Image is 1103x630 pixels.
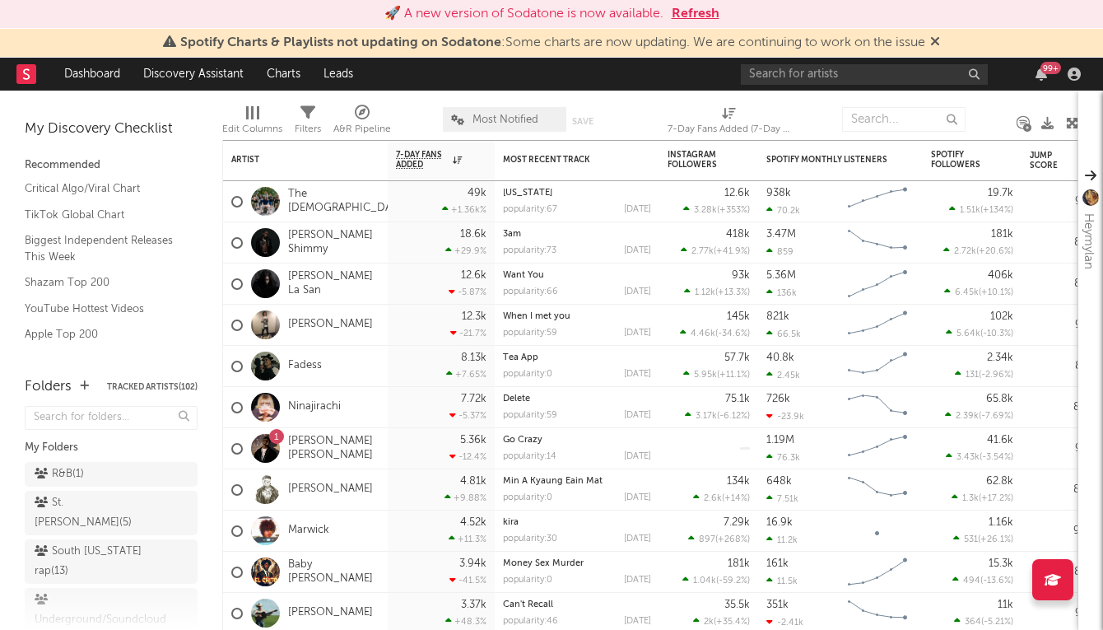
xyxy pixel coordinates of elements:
a: [PERSON_NAME] [288,483,373,497]
div: 91.9 [1030,604,1096,623]
a: [PERSON_NAME] [288,318,373,332]
div: Artist [231,155,355,165]
div: ( ) [949,204,1013,215]
div: 83.2 [1030,357,1096,376]
div: 8.13k [461,352,486,363]
div: popularity: 59 [503,329,557,338]
div: 5.36M [766,270,796,281]
a: Baby [PERSON_NAME] [288,558,379,586]
div: popularity: 46 [503,617,558,626]
div: 49k [468,188,486,198]
a: [US_STATE] [503,189,552,198]
div: [DATE] [624,329,651,338]
span: 2.72k [954,247,976,256]
a: Go Crazy [503,436,542,445]
div: 11k [998,600,1013,610]
div: -5.87 % [449,287,486,297]
div: Tennessee [503,189,651,198]
span: +268 % [718,535,747,544]
div: [DATE] [624,452,651,461]
a: The [DEMOGRAPHIC_DATA] [288,188,408,216]
a: Fadess [288,359,322,373]
input: Search... [842,107,966,132]
div: 94.0 [1030,521,1096,541]
div: [DATE] [624,370,651,379]
div: 3am [503,230,651,239]
div: Edit Columns [222,119,282,139]
a: South [US_STATE] rap(13) [25,539,198,584]
span: +11.1 % [719,371,747,380]
div: 82.9 [1030,233,1096,253]
span: 364 [965,618,981,627]
div: 93k [732,270,750,281]
div: 859 [766,246,794,257]
div: [DATE] [624,411,651,420]
div: popularity: 73 [503,246,556,255]
div: 11.2k [766,534,798,545]
button: Tracked Artists(102) [107,383,198,391]
span: +20.6 % [979,247,1011,256]
div: 84.8 [1030,398,1096,418]
a: Ninajirachi [288,400,341,414]
div: 4.52k [460,517,486,528]
span: 897 [699,535,715,544]
div: +48.3 % [445,616,486,627]
div: ( ) [680,328,750,338]
svg: Chart title [840,552,915,593]
div: ( ) [681,245,750,256]
span: Most Notified [472,114,538,125]
div: +29.9 % [445,245,486,256]
a: When I met you [503,312,570,321]
div: Heymylan [1078,213,1098,269]
span: +13.3 % [718,288,747,297]
div: A&R Pipeline [333,119,391,139]
div: popularity: 0 [503,493,552,502]
div: 35.5k [724,600,750,610]
a: Can't Recall [503,600,553,609]
div: ( ) [946,451,1013,462]
a: Tea App [503,353,538,362]
div: Edit Columns [222,99,282,147]
a: [PERSON_NAME] Shimmy [288,229,379,257]
div: ( ) [688,534,750,544]
a: Money Sex Murder [503,559,584,568]
span: 2.6k [704,494,722,503]
div: Recommended [25,156,198,175]
span: 531 [964,535,978,544]
div: 40.8k [766,352,794,363]
span: 5.64k [956,329,980,338]
span: +10.1 % [981,288,1011,297]
div: 95.2 [1030,192,1096,212]
a: 3am [503,230,521,239]
div: ( ) [952,492,1013,503]
span: 1.04k [693,576,716,586]
div: [DATE] [624,287,651,296]
span: Dismiss [930,36,940,49]
div: 3.37k [461,600,486,610]
div: Min A Kyaung Eain Mat [503,477,651,486]
div: Tea App [503,353,651,362]
div: -23.9k [766,411,804,422]
div: 18.6k [460,229,486,240]
div: My Folders [25,438,198,458]
div: popularity: 67 [503,205,557,214]
span: 131 [966,371,979,380]
div: 15.3k [989,558,1013,569]
input: Search for folders... [25,406,198,430]
div: Go Crazy [503,436,651,445]
div: 821k [766,311,789,322]
a: Marwick [288,524,329,538]
div: Folders [25,377,72,397]
span: 2.39k [956,412,979,421]
svg: Chart title [840,222,915,264]
a: kira [503,518,519,527]
div: ( ) [952,575,1013,586]
span: -3.54 % [982,453,1011,462]
a: Apple Top 200 [25,325,181,343]
span: +35.4 % [716,618,747,627]
span: +14 % [724,494,747,503]
span: 7-Day Fans Added [396,150,449,170]
div: 57.7k [724,352,750,363]
div: -12.4 % [449,451,486,462]
div: R&B ( 1 ) [35,464,84,484]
